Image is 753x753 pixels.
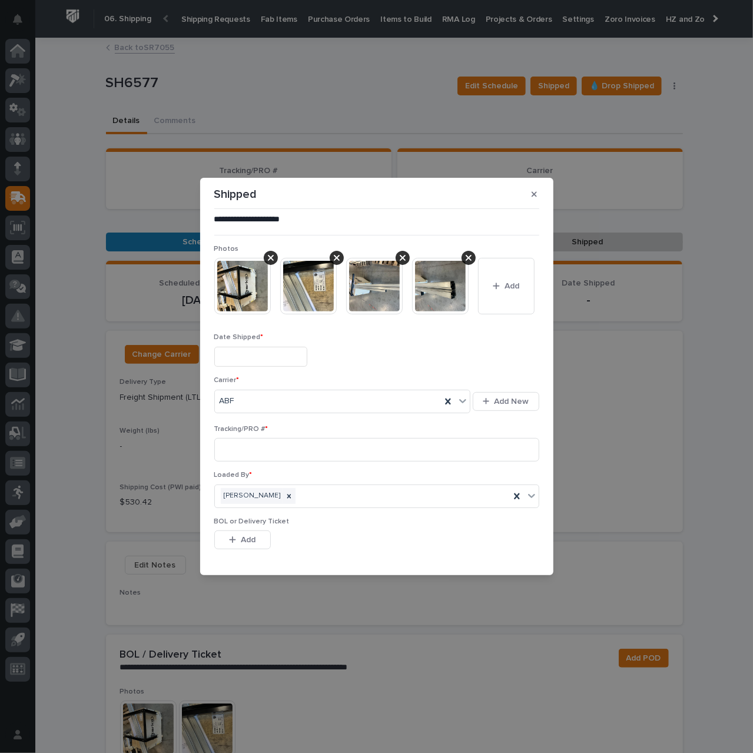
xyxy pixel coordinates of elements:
span: ABF [220,395,234,407]
span: Add [505,281,519,291]
span: BOL or Delivery Ticket [214,518,290,525]
span: Tracking/PRO # [214,426,268,433]
span: Add [241,535,256,545]
span: Add New [495,396,529,407]
div: [PERSON_NAME] [221,488,283,504]
p: Shipped [214,187,257,201]
button: Add [478,258,535,314]
span: Date Shipped [214,334,264,341]
span: Loaded By [214,472,253,479]
button: Add New [473,392,539,411]
span: Shipping Cost (PWI paid) [214,564,296,571]
span: Carrier [214,377,240,384]
button: Add [214,530,271,549]
span: Photos [214,246,239,253]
